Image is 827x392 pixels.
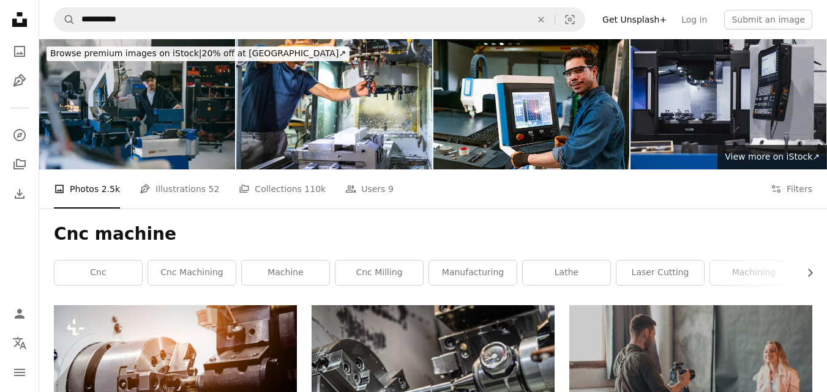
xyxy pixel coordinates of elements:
img: Technician operating a laser cutting machine at a metal factory [433,39,629,169]
button: Clear [528,8,555,31]
button: Filters [771,169,812,209]
a: Get Unsplash+ [595,10,674,29]
button: Visual search [555,8,585,31]
a: lathe [523,261,610,285]
button: scroll list to the right [799,261,812,285]
span: 52 [209,182,220,196]
a: a close-up of a machine [312,380,555,391]
a: Illustrations 52 [140,169,219,209]
span: Browse premium images on iStock | [50,48,201,58]
a: Users 9 [345,169,394,209]
a: Photos [7,39,32,64]
button: Submit an image [724,10,812,29]
a: cnc machining [148,261,236,285]
a: cnc [54,261,142,285]
a: machining [710,261,798,285]
a: View more on iStock↗ [717,145,827,169]
a: manufacturing [429,261,517,285]
a: cnc milling [335,261,423,285]
span: 9 [388,182,394,196]
a: Illustrations [7,68,32,93]
img: Man working in the machining center for plastic parts [236,39,432,169]
a: Log in / Sign up [7,301,32,326]
form: Find visuals sitewide [54,7,585,32]
a: machine [242,261,329,285]
button: Search Unsplash [54,8,75,31]
a: laser cutting [616,261,704,285]
img: Precision engineering workspace, metalworking CNC milling machine at work. [631,39,826,169]
a: Browse premium images on iStock|20% off at [GEOGRAPHIC_DATA]↗ [39,39,357,68]
a: Collections [7,152,32,177]
span: View more on iStock ↗ [725,152,820,161]
a: Explore [7,123,32,147]
span: 20% off at [GEOGRAPHIC_DATA] ↗ [50,48,346,58]
span: 110k [304,182,326,196]
a: Log in [674,10,714,29]
button: Menu [7,360,32,385]
img: Engineer operating metal engraver in factory [39,39,235,169]
button: Language [7,331,32,355]
h1: Cnc machine [54,223,812,245]
a: Download History [7,182,32,206]
a: Collections 110k [239,169,326,209]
